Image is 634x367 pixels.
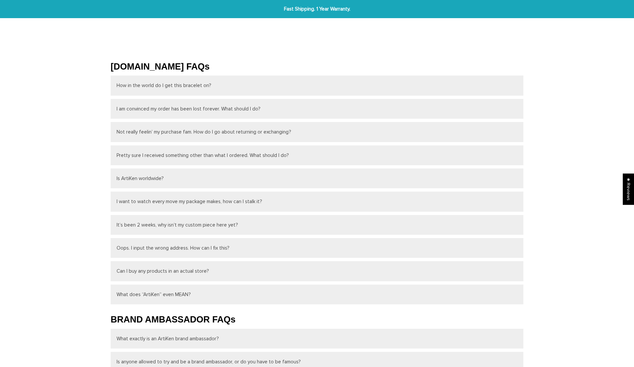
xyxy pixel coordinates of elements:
[111,76,523,95] button: How in the world do I get this bracelet on?
[111,168,523,188] button: Is ArtiKen worldwide?
[111,192,523,211] button: I want to watch every move my package makes, how can I stalk it?
[111,329,523,349] button: What exactly is an ArtiKen brand ambassador?
[194,5,440,13] span: Fast Shipping. 1 Year Warranty.
[111,215,523,235] button: It’s been 2 weeks, why isn’t my custom piece here yet?
[111,261,523,281] button: Can I buy any products in an actual store?
[111,285,523,304] button: What does “ArtiKen” even MEAN?
[111,61,523,73] h2: [DOMAIN_NAME] FAQs
[111,145,523,165] button: Pretty sure I received something other than what I ordered. What should I do?
[111,99,523,119] button: I am convinced my order has been lost forever. What should I do?
[111,122,523,142] button: Not really feelin’ my purchase fam. How do I go about returning or exchanging?
[111,314,523,325] h2: BRAND AMBASSADOR FAQs
[111,238,523,258] button: Oops. I input the wrong address. How can I fix this?
[623,173,634,205] div: Click to open Judge.me floating reviews tab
